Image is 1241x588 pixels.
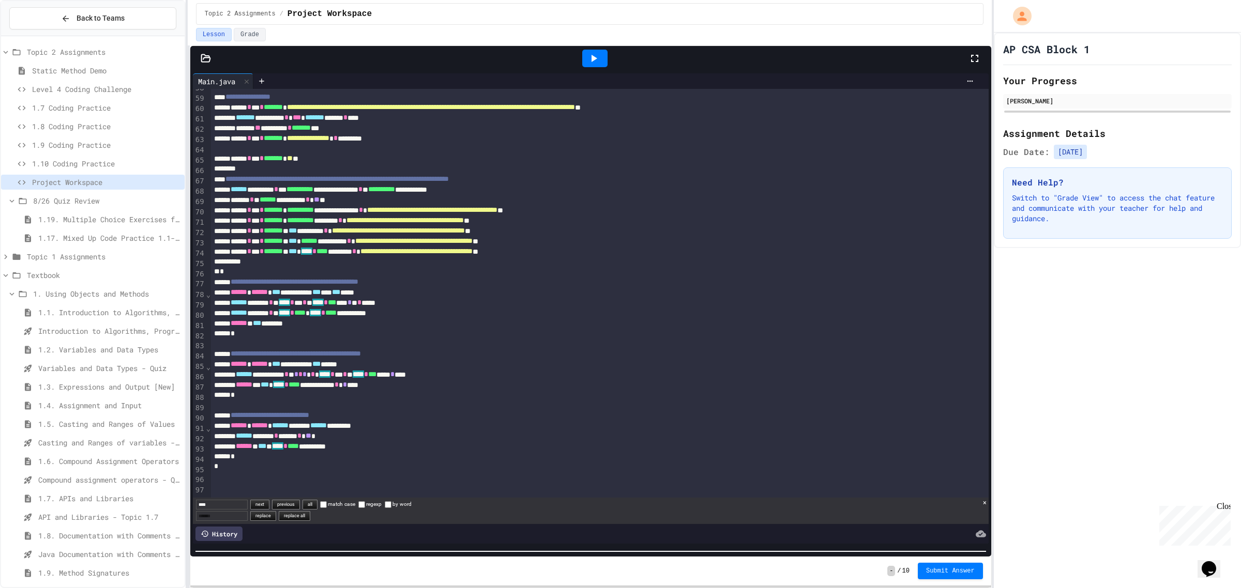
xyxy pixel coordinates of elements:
span: Fold line [206,424,211,432]
div: 65 [193,156,206,166]
div: 75 [193,259,206,269]
span: Static Method Demo [32,65,180,76]
button: Submit Answer [918,563,983,579]
span: 1.9. Method Signatures [38,567,180,578]
span: Due Date: [1003,146,1050,158]
button: Back to Teams [9,7,176,29]
h2: Your Progress [1003,73,1232,88]
span: 1. Using Objects and Methods [33,288,180,299]
span: [DATE] [1054,145,1087,159]
input: regexp [358,501,365,508]
div: 85 [193,362,206,372]
button: previous [272,500,300,509]
button: all [302,500,317,509]
button: replace [250,511,276,521]
div: 87 [193,382,206,393]
span: Back to Teams [77,13,125,24]
div: 64 [193,145,206,156]
div: 61 [193,114,206,125]
span: Topic 1 Assignments [27,251,180,262]
div: 88 [193,393,206,403]
span: / [280,10,283,18]
div: 68 [193,187,206,197]
span: API and Libraries - Topic 1.7 [38,512,180,522]
div: 93 [193,444,206,455]
div: Main.java [193,73,253,89]
div: 73 [193,238,206,249]
span: Fold line [206,290,211,299]
div: 95 [193,465,206,475]
div: Main.java [193,76,240,87]
div: 80 [193,311,206,321]
input: Find [196,500,248,509]
input: match case [320,501,327,508]
h2: Assignment Details [1003,126,1232,141]
button: next [250,500,269,509]
div: 59 [193,94,206,104]
span: 10 [902,567,910,575]
div: 74 [193,249,206,259]
div: 84 [193,351,206,362]
h1: AP CSA Block 1 [1003,42,1090,56]
button: close [983,498,987,507]
div: 67 [193,176,206,187]
span: Topic 2 Assignments [27,47,180,57]
div: 92 [193,434,206,444]
span: 8/26 Quiz Review [33,195,180,206]
span: Casting and Ranges of variables - Quiz [38,437,180,448]
div: 97 [193,485,206,496]
div: 91 [193,424,206,434]
p: Switch to "Grade View" to access the chat feature and communicate with your teacher for help and ... [1012,193,1223,224]
div: 76 [193,269,206,280]
button: replace all [279,511,310,521]
label: regexp [358,501,382,507]
span: 1.19. Multiple Choice Exercises for Unit 1a (1.1-1.6) [38,214,180,225]
span: 1.8 Coding Practice [32,121,180,132]
iframe: chat widget [1155,502,1231,546]
span: Textbook [27,270,180,281]
div: Chat with us now!Close [4,4,71,66]
span: Variables and Data Types - Quiz [38,363,180,374]
div: History [195,527,243,541]
div: 69 [193,197,206,207]
div: 83 [193,341,206,351]
span: / [897,567,901,575]
div: 96 [193,475,206,485]
div: 63 [193,135,206,145]
span: 1.1. Introduction to Algorithms, Programming, and Compilers [38,307,180,318]
div: 78 [193,290,206,300]
div: 81 [193,321,206,331]
span: 1.3. Expressions and Output [New] [38,381,180,392]
span: 1.6. Compound Assignment Operators [38,456,180,467]
div: 79 [193,300,206,311]
label: by word [385,501,412,507]
button: Grade [234,28,266,41]
span: - [887,566,895,576]
div: 71 [193,218,206,228]
span: 1.4. Assignment and Input [38,400,180,411]
span: 1.5. Casting and Ranges of Values [38,419,180,429]
span: 1.2. Variables and Data Types [38,344,180,355]
div: 77 [193,279,206,289]
span: Java Documentation with Comments - Topic 1.8 [38,549,180,560]
div: 86 [193,372,206,382]
iframe: chat widget [1198,547,1231,578]
div: 60 [193,104,206,114]
div: 70 [193,207,206,218]
div: 72 [193,228,206,238]
input: by word [385,501,391,508]
span: Project Workspace [32,177,180,188]
span: Project Workspace [287,8,372,20]
div: [PERSON_NAME] [1006,96,1229,105]
span: 1.9 Coding Practice [32,140,180,150]
div: 62 [193,125,206,135]
span: Submit Answer [926,567,975,575]
input: Replace [196,511,248,521]
h3: Need Help? [1012,176,1223,189]
div: 66 [193,166,206,176]
label: match case [320,501,355,507]
span: Introduction to Algorithms, Programming, and Compilers [38,326,180,336]
span: Compound assignment operators - Quiz [38,474,180,485]
span: 1.7. APIs and Libraries [38,493,180,504]
span: Level 4 Coding Challenge [32,84,180,95]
